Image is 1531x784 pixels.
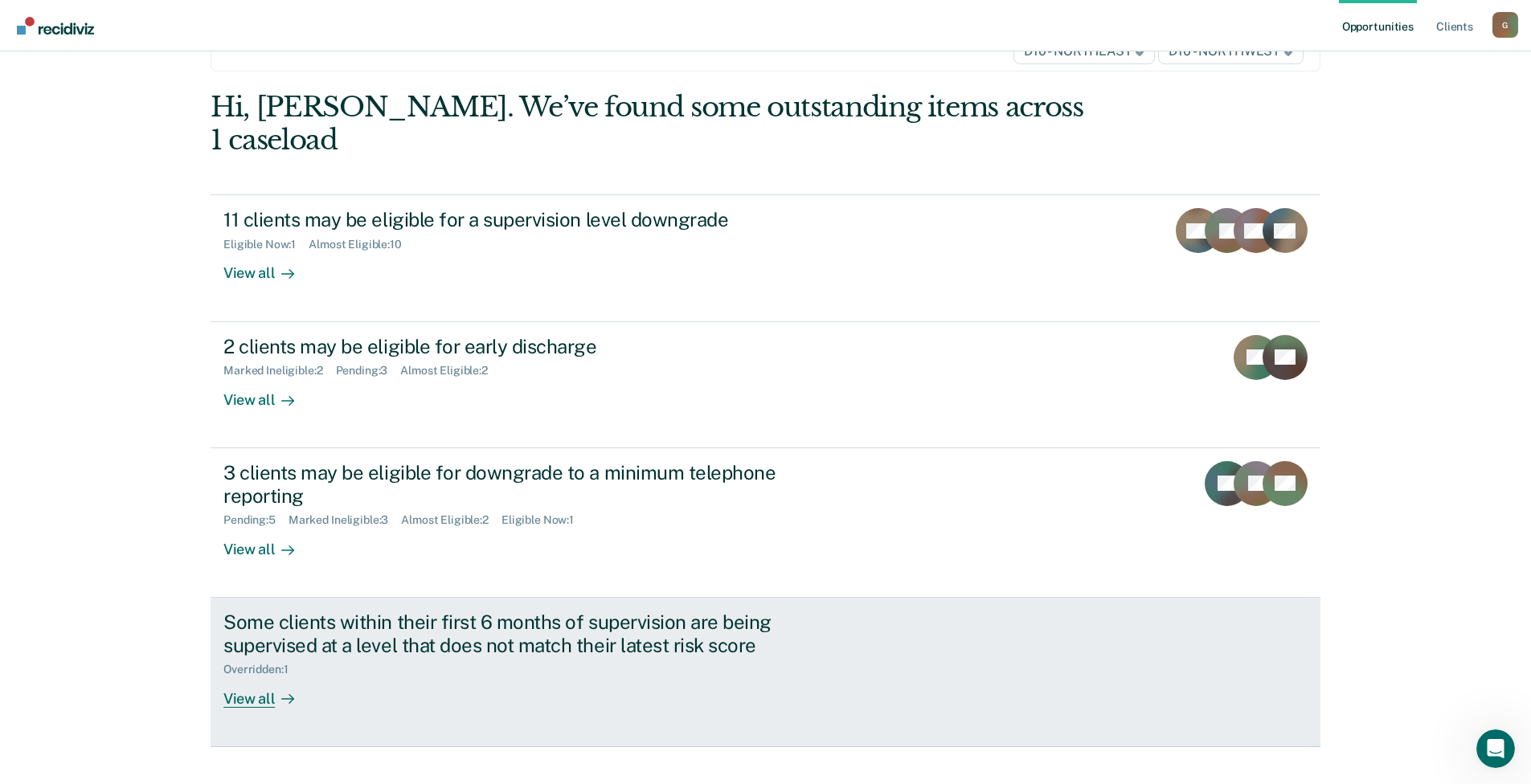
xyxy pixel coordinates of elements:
div: View all [223,378,313,409]
div: Almost Eligible : 10 [309,238,415,251]
div: Almost Eligible : 2 [400,364,501,378]
div: 3 clients may be eligible for downgrade to a minimum telephone reporting [223,461,788,508]
div: G [1492,12,1518,38]
div: View all [223,676,313,708]
div: Some clients within their first 6 months of supervision are being supervised at a level that does... [223,610,788,657]
button: Profile dropdown button [1492,12,1518,38]
iframe: Intercom live chat [1476,729,1515,768]
div: Eligible Now : 1 [223,238,309,251]
div: Marked Ineligible : 2 [223,364,335,378]
a: 2 clients may be eligible for early dischargeMarked Ineligible:2Pending:3Almost Eligible:2View all [211,322,1320,448]
div: Overridden : 1 [223,663,301,676]
div: 11 clients may be eligible for a supervision level downgrade [223,208,788,231]
div: 2 clients may be eligible for early discharge [223,335,788,358]
a: 3 clients may be eligible for downgrade to a minimum telephone reportingPending:5Marked Ineligibl... [211,448,1320,598]
a: 11 clients may be eligible for a supervision level downgradeEligible Now:1Almost Eligible:10View all [211,194,1320,321]
div: Marked Ineligible : 3 [289,513,401,527]
img: Recidiviz [17,17,94,35]
div: Pending : 5 [223,513,289,527]
div: Hi, [PERSON_NAME]. We’ve found some outstanding items across 1 caseload [211,91,1099,157]
div: View all [223,251,313,283]
div: View all [223,527,313,558]
div: Almost Eligible : 2 [401,513,501,527]
a: Some clients within their first 6 months of supervision are being supervised at a level that does... [211,598,1320,747]
div: Pending : 3 [336,364,401,378]
div: Eligible Now : 1 [501,513,587,527]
